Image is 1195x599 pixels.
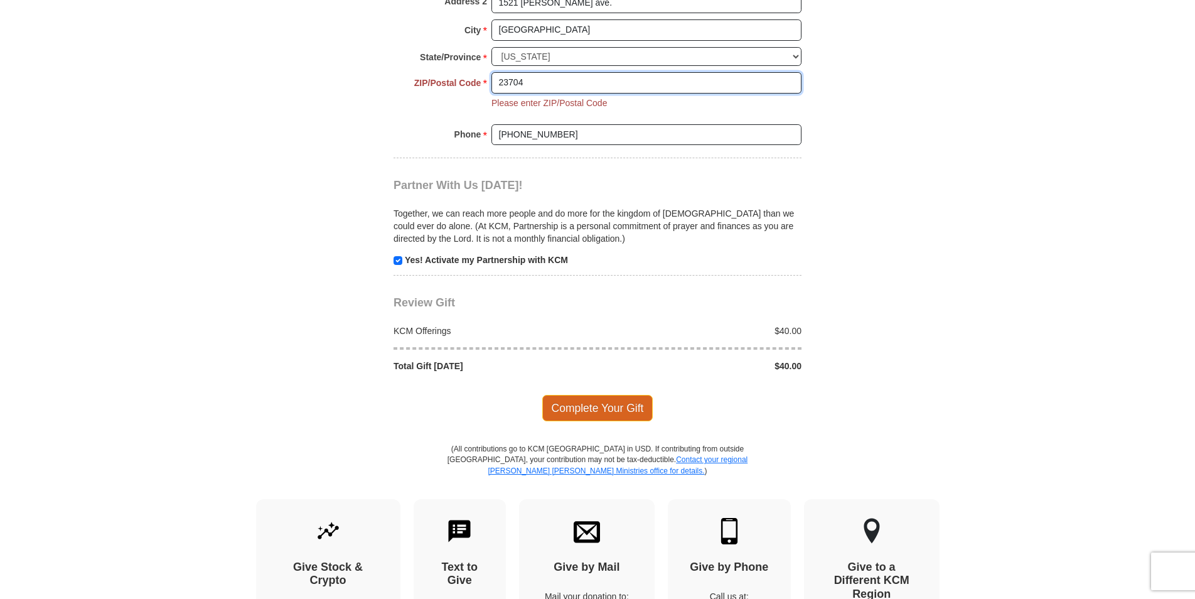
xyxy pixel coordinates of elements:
[574,518,600,544] img: envelope.svg
[278,561,378,588] h4: Give Stock & Crypto
[863,518,881,544] img: other-region
[690,561,769,575] h4: Give by Phone
[387,325,598,337] div: KCM Offerings
[464,21,481,39] strong: City
[414,74,481,92] strong: ZIP/Postal Code
[446,518,473,544] img: text-to-give.svg
[394,296,455,309] span: Review Gift
[542,395,653,421] span: Complete Your Gift
[454,126,481,143] strong: Phone
[315,518,341,544] img: give-by-stock.svg
[405,255,568,265] strong: Yes! Activate my Partnership with KCM
[420,48,481,66] strong: State/Province
[436,561,485,588] h4: Text to Give
[541,561,633,575] h4: Give by Mail
[447,444,748,499] p: (All contributions go to KCM [GEOGRAPHIC_DATA] in USD. If contributing from outside [GEOGRAPHIC_D...
[394,207,801,245] p: Together, we can reach more people and do more for the kingdom of [DEMOGRAPHIC_DATA] than we coul...
[491,97,607,109] li: Please enter ZIP/Postal Code
[597,325,808,337] div: $40.00
[488,455,748,475] a: Contact your regional [PERSON_NAME] [PERSON_NAME] Ministries office for details.
[394,179,523,192] span: Partner With Us [DATE]!
[387,360,598,372] div: Total Gift [DATE]
[716,518,742,544] img: mobile.svg
[597,360,808,372] div: $40.00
